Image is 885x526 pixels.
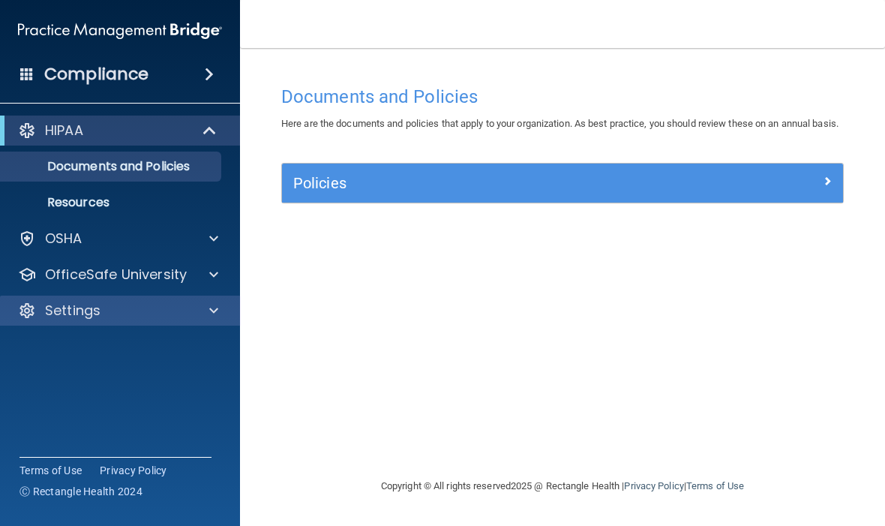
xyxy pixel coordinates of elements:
[10,159,214,174] p: Documents and Policies
[19,463,82,478] a: Terms of Use
[625,448,867,508] iframe: Drift Widget Chat Controller
[281,118,838,129] span: Here are the documents and policies that apply to your organization. As best practice, you should...
[18,302,218,320] a: Settings
[10,195,214,210] p: Resources
[45,230,82,248] p: OSHA
[18,122,217,140] a: HIPAA
[19,484,142,499] span: Ⓒ Rectangle Health 2024
[281,87,844,107] h4: Documents and Policies
[18,230,218,248] a: OSHA
[289,462,836,510] div: Copyright © All rights reserved 2025 @ Rectangle Health | |
[624,480,683,491] a: Privacy Policy
[44,64,148,85] h4: Compliance
[45,266,187,284] p: OfficeSafe University
[293,175,691,191] h5: Policies
[45,302,100,320] p: Settings
[100,463,167,478] a: Privacy Policy
[18,16,222,46] img: PMB logo
[45,122,83,140] p: HIPAA
[18,266,218,284] a: OfficeSafe University
[293,171,832,195] a: Policies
